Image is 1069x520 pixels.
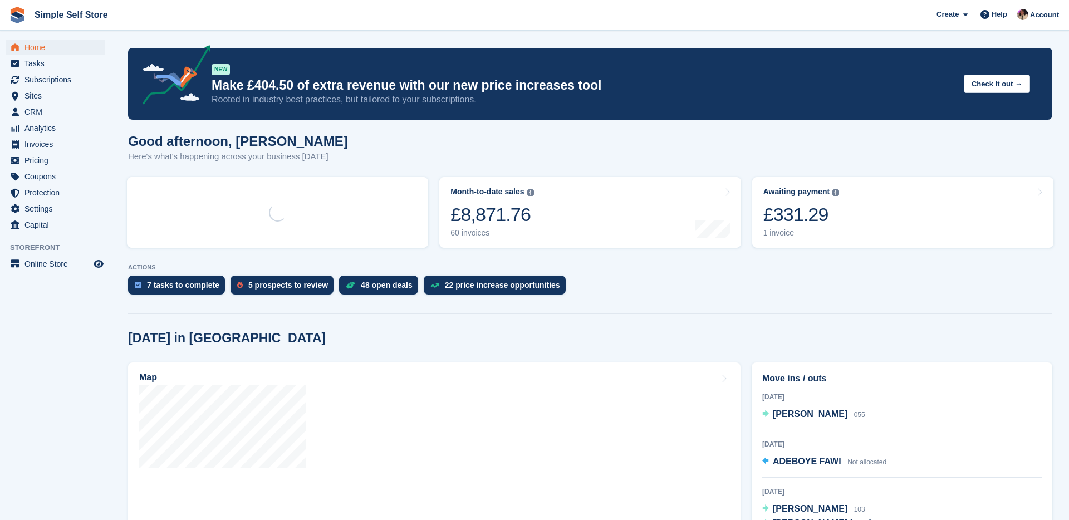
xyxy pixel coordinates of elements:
[762,372,1042,385] h2: Move ins / outs
[24,40,91,55] span: Home
[24,88,91,104] span: Sites
[237,282,243,288] img: prospect-51fa495bee0391a8d652442698ab0144808aea92771e9ea1ae160a38d050c398.svg
[30,6,112,24] a: Simple Self Store
[6,256,105,272] a: menu
[6,201,105,217] a: menu
[6,136,105,152] a: menu
[24,104,91,120] span: CRM
[24,217,91,233] span: Capital
[212,94,955,106] p: Rooted in industry best practices, but tailored to your subscriptions.
[231,276,339,300] a: 5 prospects to review
[128,276,231,300] a: 7 tasks to complete
[6,217,105,233] a: menu
[6,185,105,200] a: menu
[128,264,1052,271] p: ACTIONS
[762,408,865,422] a: [PERSON_NAME] 055
[763,203,840,226] div: £331.29
[346,281,355,289] img: deal-1b604bf984904fb50ccaf53a9ad4b4a5d6e5aea283cecdc64d6e3604feb123c2.svg
[135,282,141,288] img: task-75834270c22a3079a89374b754ae025e5fb1db73e45f91037f5363f120a921f8.svg
[773,409,847,419] span: [PERSON_NAME]
[773,457,841,466] span: ADEBOYE FAWI
[361,281,413,290] div: 48 open deals
[773,504,847,513] span: [PERSON_NAME]
[763,187,830,197] div: Awaiting payment
[936,9,959,20] span: Create
[430,283,439,288] img: price_increase_opportunities-93ffe204e8149a01c8c9dc8f82e8f89637d9d84a8eef4429ea346261dce0b2c0.svg
[248,281,328,290] div: 5 prospects to review
[24,56,91,71] span: Tasks
[212,64,230,75] div: NEW
[450,228,533,238] div: 60 invoices
[762,392,1042,402] div: [DATE]
[133,45,211,109] img: price-adjustments-announcement-icon-8257ccfd72463d97f412b2fc003d46551f7dbcb40ab6d574587a9cd5c0d94...
[24,201,91,217] span: Settings
[439,177,741,248] a: Month-to-date sales £8,871.76 60 invoices
[6,104,105,120] a: menu
[24,120,91,136] span: Analytics
[147,281,219,290] div: 7 tasks to complete
[10,242,111,253] span: Storefront
[832,189,839,196] img: icon-info-grey-7440780725fd019a000dd9b08b2336e03edf1995a4989e88bcd33f0948082b44.svg
[527,189,534,196] img: icon-info-grey-7440780725fd019a000dd9b08b2336e03edf1995a4989e88bcd33f0948082b44.svg
[9,7,26,23] img: stora-icon-8386f47178a22dfd0bd8f6a31ec36ba5ce8667c1dd55bd0f319d3a0aa187defe.svg
[128,134,348,149] h1: Good afternoon, [PERSON_NAME]
[128,331,326,346] h2: [DATE] in [GEOGRAPHIC_DATA]
[6,169,105,184] a: menu
[762,439,1042,449] div: [DATE]
[450,203,533,226] div: £8,871.76
[24,256,91,272] span: Online Store
[752,177,1053,248] a: Awaiting payment £331.29 1 invoice
[450,187,524,197] div: Month-to-date sales
[6,153,105,168] a: menu
[992,9,1007,20] span: Help
[762,455,886,469] a: ADEBOYE FAWI Not allocated
[847,458,886,466] span: Not allocated
[854,506,865,513] span: 103
[6,56,105,71] a: menu
[1017,9,1028,20] img: Scott McCutcheon
[212,77,955,94] p: Make £404.50 of extra revenue with our new price increases tool
[92,257,105,271] a: Preview store
[24,72,91,87] span: Subscriptions
[6,120,105,136] a: menu
[24,185,91,200] span: Protection
[445,281,560,290] div: 22 price increase opportunities
[6,72,105,87] a: menu
[339,276,424,300] a: 48 open deals
[964,75,1030,93] button: Check it out →
[763,228,840,238] div: 1 invoice
[24,153,91,168] span: Pricing
[762,502,865,517] a: [PERSON_NAME] 103
[424,276,571,300] a: 22 price increase opportunities
[139,372,157,382] h2: Map
[6,88,105,104] a: menu
[24,136,91,152] span: Invoices
[762,487,1042,497] div: [DATE]
[128,150,348,163] p: Here's what's happening across your business [DATE]
[6,40,105,55] a: menu
[24,169,91,184] span: Coupons
[854,411,865,419] span: 055
[1030,9,1059,21] span: Account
